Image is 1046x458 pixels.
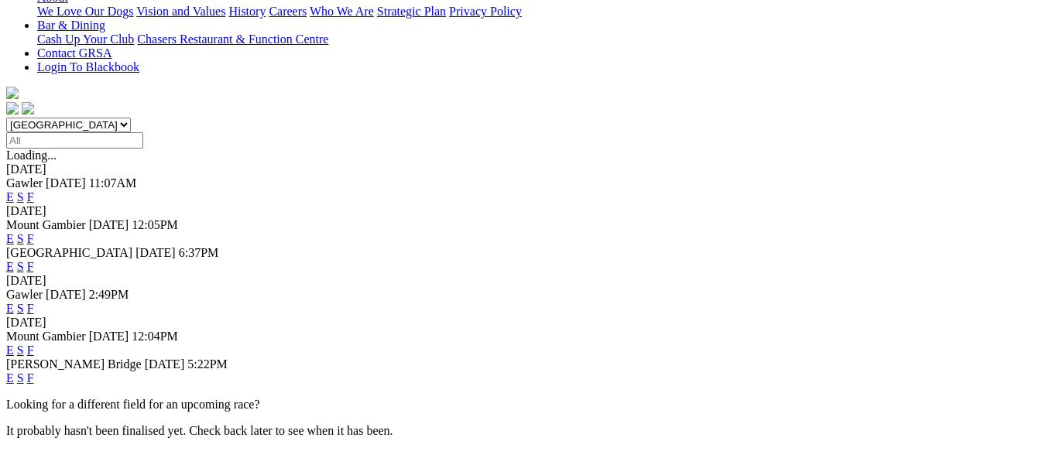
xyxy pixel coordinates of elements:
span: 2:49PM [89,288,129,301]
div: About [37,5,1040,19]
span: [DATE] [46,288,86,301]
span: Mount Gambier [6,330,86,343]
a: E [6,190,14,203]
a: S [17,190,24,203]
a: E [6,260,14,273]
a: F [27,190,34,203]
span: 6:37PM [179,246,219,259]
span: [DATE] [135,246,176,259]
a: E [6,343,14,357]
div: Bar & Dining [37,32,1040,46]
a: History [228,5,266,18]
a: We Love Our Dogs [37,5,133,18]
a: Strategic Plan [377,5,446,18]
a: S [17,371,24,385]
span: Gawler [6,176,43,190]
a: F [27,232,34,245]
span: [DATE] [89,330,129,343]
a: Login To Blackbook [37,60,139,73]
a: Cash Up Your Club [37,32,134,46]
span: [DATE] [145,357,185,371]
a: Chasers Restaurant & Function Centre [137,32,328,46]
div: [DATE] [6,274,1040,288]
span: 11:07AM [89,176,137,190]
img: twitter.svg [22,102,34,114]
a: Bar & Dining [37,19,105,32]
p: Looking for a different field for an upcoming race? [6,398,1040,412]
span: [PERSON_NAME] Bridge [6,357,142,371]
a: F [27,343,34,357]
a: F [27,371,34,385]
span: 12:04PM [132,330,178,343]
a: S [17,302,24,315]
a: Who We Are [310,5,374,18]
span: [DATE] [46,176,86,190]
a: E [6,302,14,315]
span: 5:22PM [187,357,228,371]
a: Privacy Policy [449,5,522,18]
a: F [27,260,34,273]
img: facebook.svg [6,102,19,114]
a: Contact GRSA [37,46,111,60]
span: Mount Gambier [6,218,86,231]
a: S [17,232,24,245]
partial: It probably hasn't been finalised yet. Check back later to see when it has been. [6,424,393,437]
input: Select date [6,132,143,149]
a: S [17,343,24,357]
a: Vision and Values [136,5,225,18]
a: E [6,371,14,385]
a: E [6,232,14,245]
span: Loading... [6,149,57,162]
div: [DATE] [6,162,1040,176]
span: [GEOGRAPHIC_DATA] [6,246,132,259]
div: [DATE] [6,316,1040,330]
a: Careers [269,5,307,18]
span: [DATE] [89,218,129,231]
a: S [17,260,24,273]
img: logo-grsa-white.png [6,87,19,99]
span: Gawler [6,288,43,301]
a: F [27,302,34,315]
div: [DATE] [6,204,1040,218]
span: 12:05PM [132,218,178,231]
